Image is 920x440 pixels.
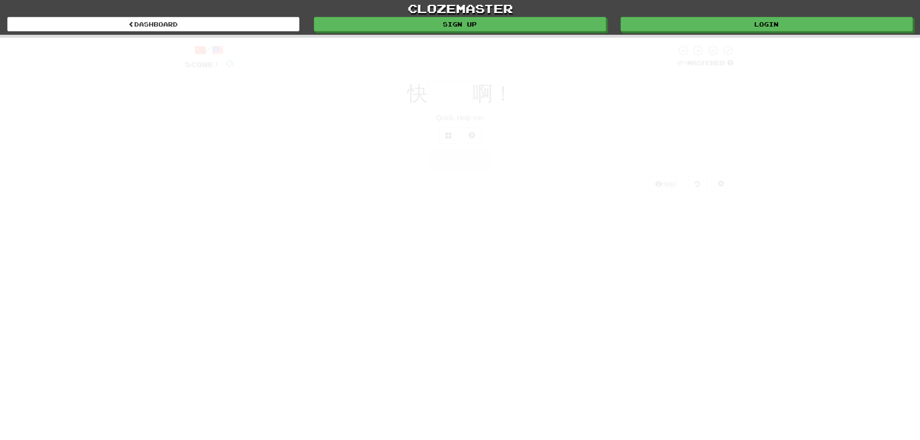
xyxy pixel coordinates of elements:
[473,82,513,105] span: 啊！
[676,59,736,68] div: Mastered
[226,57,234,69] span: 0
[498,36,507,47] span: 0
[185,60,220,69] span: Score:
[688,176,707,192] button: Round history (alt+y)
[7,17,299,31] a: Dashboard
[649,176,683,192] button: Help!
[291,36,299,47] span: 0
[314,17,606,31] a: Sign up
[439,128,458,144] button: Switch sentence to multiple choice alt+p
[407,82,427,105] span: 快
[621,17,913,31] a: Login
[679,36,695,47] span: 19
[185,113,736,123] div: Quick, Help me!
[678,59,687,67] span: 0 %
[462,128,481,144] button: Single letter hint - you only get 1 per sentence and score half the points! alt+h
[185,44,234,57] div: /
[430,149,490,171] button: Submit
